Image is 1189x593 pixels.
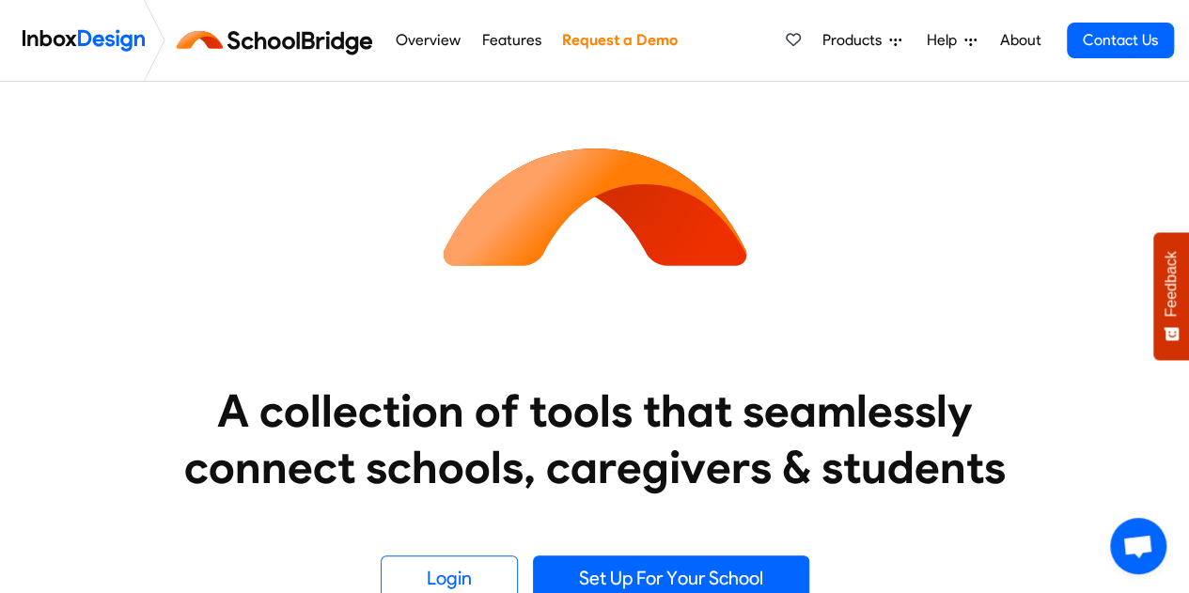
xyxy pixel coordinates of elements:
[477,22,546,59] a: Features
[815,22,909,59] a: Products
[994,22,1046,59] a: About
[556,22,682,59] a: Request a Demo
[822,29,889,52] span: Products
[927,29,964,52] span: Help
[426,37,764,375] img: icon_schoolbridge.svg
[173,18,384,63] img: schoolbridge logo
[390,22,465,59] a: Overview
[1153,232,1189,360] button: Feedback - Show survey
[919,22,984,59] a: Help
[149,382,1041,495] heading: A collection of tools that seamlessly connect schools, caregivers & students
[1163,251,1180,317] span: Feedback
[1110,518,1166,574] div: Open chat
[1067,23,1174,58] a: Contact Us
